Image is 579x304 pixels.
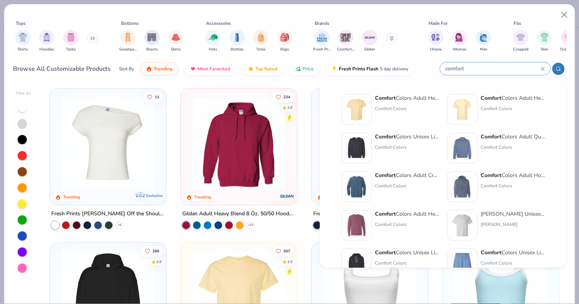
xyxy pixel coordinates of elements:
[256,47,266,52] span: Totes
[345,252,368,276] img: abb0854d-eef3-403b-9699-f83e8f00028d
[331,66,337,72] img: flash.gif
[280,47,289,52] span: Bags
[316,32,328,43] img: Fresh Prints Image
[481,249,545,257] div: Colors Unisex Lightweight Cotton Sweat Short
[428,30,443,52] button: filter button
[287,259,293,265] div: 4.9
[431,33,440,42] img: Unisex Image
[18,33,27,42] img: Shirts Image
[339,66,378,72] span: Fresh Prints Flash
[119,30,137,52] div: filter for Sweatpants
[57,96,159,190] img: a1c94bf0-cbc2-4c5c-96ec-cab3b8502a7f
[516,33,525,42] img: Cropped Image
[481,133,502,140] strong: Comfort
[375,94,439,102] div: Colors Adult Heavyweight T-Shirt
[362,30,378,52] button: filter button
[15,30,31,52] button: filter button
[380,65,408,73] span: 5 day delivery
[430,47,442,52] span: Unisex
[540,33,549,42] img: Slim Image
[450,252,474,276] img: f2d6ea8c-1882-4c20-b4ff-9a0f9567d9b8
[198,66,230,72] span: Most Favorited
[144,30,160,52] div: filter for Shorts
[146,66,152,72] img: trending.gif
[481,133,545,141] div: Colors Adult Quarter-Zip Sweatshirt
[375,210,439,218] div: Colors Adult Heavyweight RS Long-Sleeve T-Shirt
[428,30,443,52] div: filter for Unisex
[481,105,545,112] div: Comfort Colors
[119,65,134,72] div: Sort By
[481,210,545,218] div: [PERSON_NAME] Unisex 5.2 Oz. soft Cotton T-Shirt
[481,144,545,151] div: Comfort Colors
[375,221,439,228] div: Comfort Colors
[481,221,545,228] div: [PERSON_NAME]
[168,30,183,52] button: filter button
[280,189,295,204] img: Gildan logo
[564,33,573,42] img: Oversized Image
[248,66,254,72] img: TopRated.gif
[231,47,244,52] span: Bottles
[277,30,293,52] button: filter button
[345,98,368,121] img: 029b8af0-80e6-406f-9fdc-fdf898547912
[229,30,245,52] button: filter button
[337,30,355,52] div: filter for Comfort Colors
[63,30,79,52] button: filter button
[345,213,368,237] img: 8efac5f7-8da2-47f5-bf92-f12be686d45d
[144,30,160,52] button: filter button
[429,20,448,27] div: Made For
[118,223,121,228] span: + 6
[476,30,491,52] button: filter button
[283,95,290,99] span: 234
[557,8,572,22] button: Close
[315,20,329,27] div: Brands
[345,175,368,198] img: 1f2d2499-41e0-44f5-b794-8109adf84418
[206,20,231,27] div: Accessories
[16,91,31,96] div: Filter By
[313,47,331,52] span: Fresh Prints
[313,30,331,52] div: filter for Fresh Prints
[184,62,236,75] button: Most Favorited
[362,30,378,52] div: filter for Gildan
[255,66,277,72] span: Top Rated
[140,62,178,75] button: Trending
[144,91,164,102] button: Like
[248,223,254,228] span: + 37
[345,136,368,160] img: 92253b97-214b-4b5a-8cde-29cfb8752a47
[513,30,528,52] button: filter button
[481,94,545,102] div: Colors Adult Heavyweight RS Pocket T-Shirt
[63,30,79,52] div: filter for Tanks
[537,30,552,52] div: filter for Slim
[188,96,289,190] img: 01756b78-01f6-4cc6-8d8a-3c30c1a0c8ac
[67,33,75,42] img: Tanks Image
[375,260,439,267] div: Comfort Colors
[119,30,137,52] button: filter button
[280,33,289,42] img: Bags Image
[364,47,375,52] span: Gildan
[39,30,54,52] div: filter for Hoodies
[257,33,265,42] img: Totes Image
[253,30,268,52] button: filter button
[182,209,296,219] div: Gildan Adult Heavy Blend 8 Oz. 50/50 Hooded Sweatshirt
[147,33,156,42] img: Shorts Image
[481,249,502,256] strong: Comfort
[168,30,183,52] div: filter for Skirts
[337,47,355,52] span: Comfort Colors
[481,94,502,102] strong: Comfort
[205,30,221,52] button: filter button
[481,182,545,189] div: Comfort Colors
[481,171,545,179] div: Colors Adult Hooded Sweatshirt
[16,20,26,27] div: Tops
[15,30,31,52] div: filter for Shirts
[340,32,352,43] img: Comfort Colors Image
[375,105,439,112] div: Comfort Colors
[229,30,245,52] div: filter for Bottles
[289,96,391,190] img: a164e800-7022-4571-a324-30c76f641635
[481,260,545,267] div: Comfort Colors
[146,193,163,198] span: Exclusive
[51,209,165,219] div: Fresh Prints [PERSON_NAME] Off the Shoulder Top
[153,249,160,253] span: 260
[375,133,396,140] strong: Comfort
[455,33,464,42] img: Women Image
[209,47,217,52] span: Hats
[287,105,293,111] div: 4.8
